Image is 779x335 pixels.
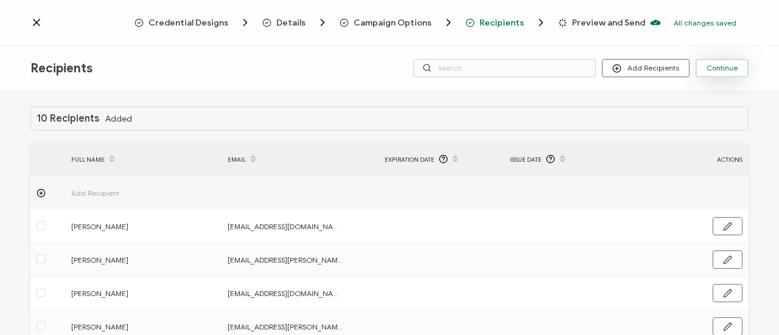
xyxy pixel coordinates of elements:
[37,113,99,124] h1: 10 Recipients
[228,286,343,300] span: [EMAIL_ADDRESS][DOMAIN_NAME]
[30,61,93,76] span: Recipients
[71,320,187,334] span: [PERSON_NAME]
[633,153,749,167] div: ACTIONS
[696,59,749,77] button: Continue
[71,219,187,233] span: [PERSON_NAME]
[262,16,329,29] span: Details
[510,153,542,167] span: Issue Date
[71,186,187,200] span: Add Recipient
[222,149,379,170] div: EMAIL
[602,59,690,77] button: Add Recipients
[71,253,187,267] span: [PERSON_NAME]
[228,320,343,334] span: [EMAIL_ADDRESS][PERSON_NAME][PERSON_NAME][DOMAIN_NAME]
[707,64,738,72] span: Continue
[572,18,645,27] span: Preview and Send
[71,286,187,300] span: [PERSON_NAME]
[354,18,431,27] span: Campaign Options
[558,18,645,27] span: Preview and Send
[65,149,222,170] div: FULL NAME
[276,18,306,27] span: Details
[718,277,779,335] iframe: Chat Widget
[466,16,547,29] span: Recipients
[134,16,645,29] div: Breadcrumb
[105,114,132,123] span: Added
[385,153,435,167] span: Expiration Date
[134,16,251,29] span: Credential Designs
[148,18,228,27] span: Credential Designs
[674,18,736,27] p: All changes saved
[340,16,455,29] span: Campaign Options
[228,219,343,233] span: [EMAIL_ADDRESS][DOMAIN_NAME]
[413,59,596,77] input: Search
[480,18,524,27] span: Recipients
[228,253,343,267] span: [EMAIL_ADDRESS][PERSON_NAME][DOMAIN_NAME]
